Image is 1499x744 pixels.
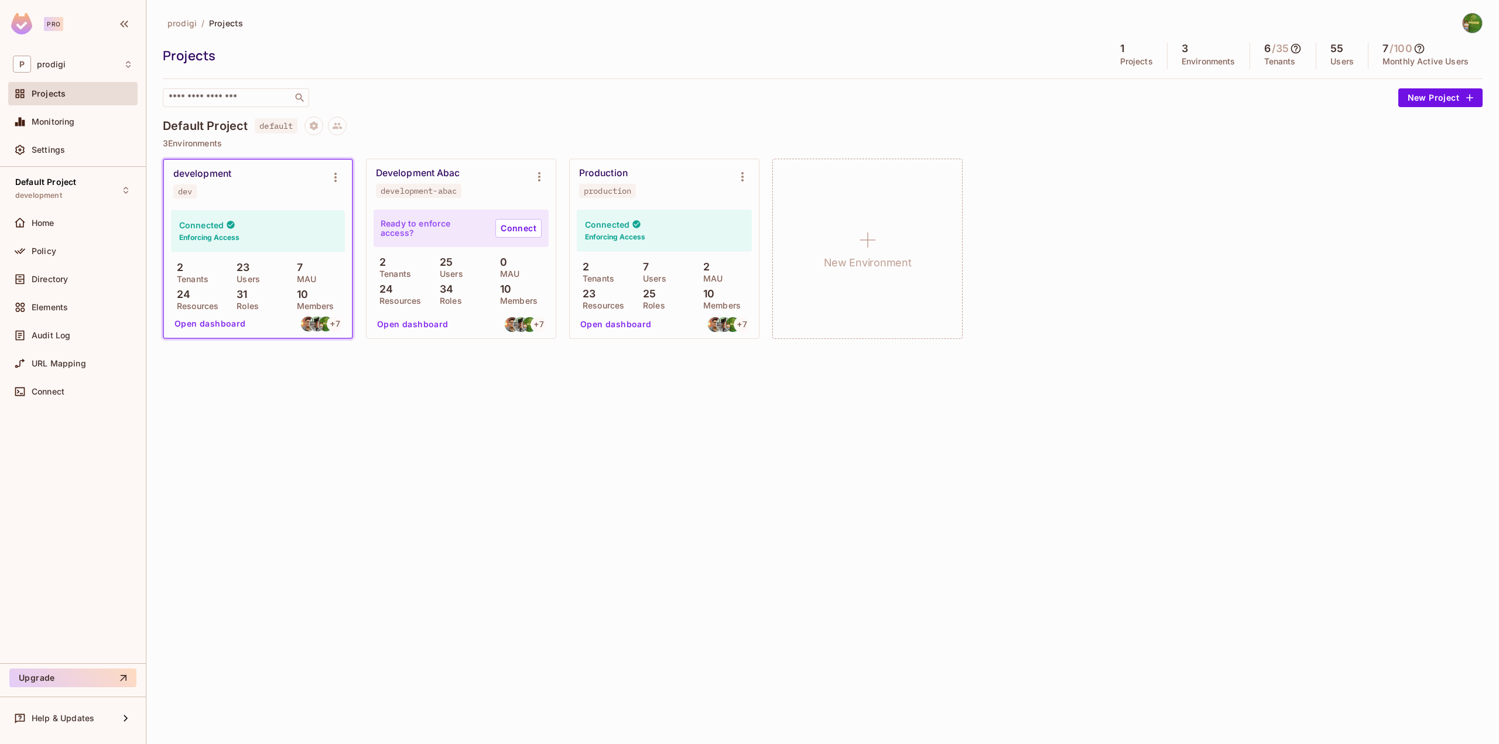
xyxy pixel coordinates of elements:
p: Roles [231,301,259,311]
p: Tenants [171,275,208,284]
p: 23 [577,288,596,300]
p: Resources [577,301,624,310]
img: arya.wicaksono@prodiginow.com [708,317,723,332]
button: Open dashboard [576,315,656,334]
h5: 7 [1382,43,1388,54]
span: Projects [209,18,243,29]
img: Chandra Yuda Andika [1463,13,1482,33]
img: chandra.andika@prodiginow.com [319,317,333,331]
p: Resources [171,301,218,311]
span: Help & Updates [32,714,94,723]
p: Roles [637,301,665,310]
div: Pro [44,17,63,31]
p: 10 [291,289,308,300]
span: Audit Log [32,331,70,340]
span: Elements [32,303,68,312]
span: Monitoring [32,117,75,126]
button: Environment settings [324,166,347,189]
p: 24 [374,283,393,295]
h4: Connected [179,220,224,231]
h4: Connected [585,219,629,230]
p: 7 [637,261,649,273]
img: rizky.thahir@prodiginow.com [717,317,731,332]
img: SReyMgAAAABJRU5ErkJggg== [11,13,32,35]
span: Workspace: prodigi [37,60,66,69]
p: Tenants [374,269,411,279]
p: Resources [374,296,421,306]
span: default [255,118,297,133]
span: Default Project [15,177,76,187]
p: 10 [494,283,511,295]
h5: / 100 [1390,43,1412,54]
span: URL Mapping [32,359,86,368]
p: Members [291,301,334,311]
p: Roles [434,296,462,306]
p: 31 [231,289,247,300]
span: prodigi [167,18,197,29]
p: Members [494,296,538,306]
p: 10 [697,288,714,300]
p: Members [697,301,741,310]
div: Projects [163,47,1100,64]
p: Monthly Active Users [1382,57,1469,66]
button: Upgrade [9,668,136,687]
p: Users [231,275,260,284]
button: New Project [1398,88,1483,107]
img: arya.wicaksono@prodiginow.com [505,317,519,332]
img: arya.wicaksono@prodiginow.com [301,317,316,331]
span: Projects [32,89,66,98]
p: Environments [1182,57,1236,66]
h5: 55 [1330,43,1343,54]
h6: Enforcing Access [585,232,645,242]
a: Connect [495,219,542,238]
h6: Enforcing Access [179,232,239,243]
p: Ready to enforce access? [381,219,486,238]
span: Policy [32,246,56,256]
p: 25 [637,288,656,300]
img: chandra.andika@prodiginow.com [725,317,740,332]
span: + 7 [737,320,747,328]
p: 2 [171,262,183,273]
p: Tenants [1264,57,1296,66]
span: development [15,191,62,200]
p: 2 [577,261,589,273]
p: 23 [231,262,249,273]
p: 2 [374,256,386,268]
h4: Default Project [163,119,248,133]
button: Open dashboard [170,314,251,333]
p: 24 [171,289,190,300]
span: Directory [32,275,68,284]
p: Users [1330,57,1354,66]
h5: 3 [1182,43,1188,54]
p: MAU [494,269,519,279]
span: Connect [32,387,64,396]
span: P [13,56,31,73]
p: Users [637,274,666,283]
h5: / 35 [1272,43,1289,54]
div: development-abac [381,186,457,196]
div: production [584,186,631,196]
img: chandra.andika@prodiginow.com [522,317,537,332]
p: 34 [434,283,453,295]
p: 3 Environments [163,139,1483,148]
p: Projects [1120,57,1153,66]
span: Project settings [304,122,323,133]
div: Development Abac [376,167,460,179]
p: 0 [494,256,507,268]
div: dev [178,187,192,196]
button: Environment settings [528,165,551,188]
h5: 1 [1120,43,1124,54]
img: rizky.thahir@prodiginow.com [514,317,528,332]
p: Tenants [577,274,614,283]
p: MAU [291,275,316,284]
p: MAU [697,274,723,283]
p: Users [434,269,463,279]
img: rizky.thahir@prodiginow.com [310,317,324,331]
span: Settings [32,145,65,155]
p: 25 [434,256,453,268]
h5: 6 [1264,43,1271,54]
span: + 7 [534,320,543,328]
span: + 7 [330,320,340,328]
button: Environment settings [731,165,754,188]
h1: New Environment [824,254,912,272]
